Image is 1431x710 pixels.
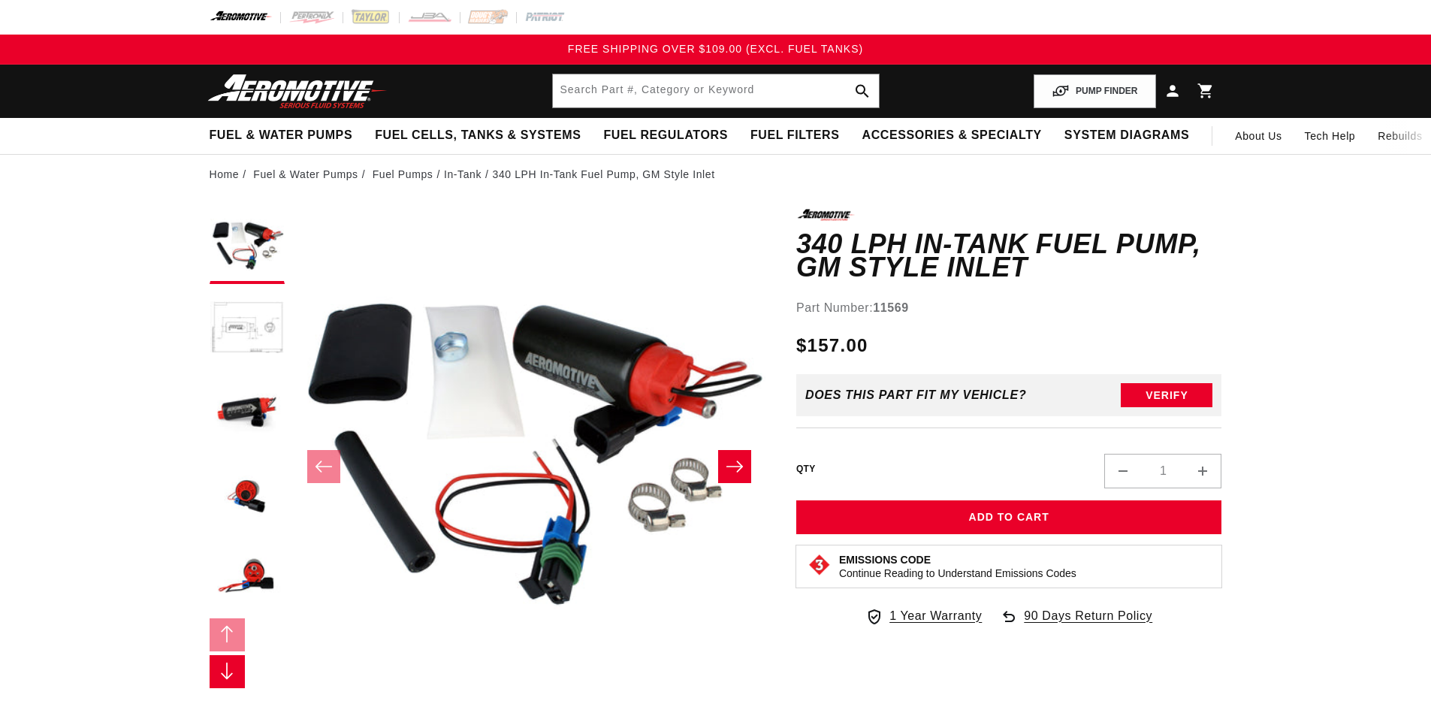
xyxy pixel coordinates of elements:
summary: Fuel Cells, Tanks & Systems [364,118,592,153]
a: Home [210,166,240,183]
span: Fuel Regulators [603,128,727,144]
span: Tech Help [1305,128,1356,144]
summary: Tech Help [1294,118,1367,154]
summary: Fuel Filters [739,118,851,153]
span: $157.00 [796,332,868,359]
a: Fuel Pumps [373,166,433,183]
button: Load image 3 in gallery view [210,374,285,449]
button: Load image 4 in gallery view [210,457,285,532]
button: Slide right [718,450,751,483]
img: Emissions code [808,553,832,577]
button: Load image 5 in gallery view [210,539,285,615]
a: Fuel & Water Pumps [253,166,358,183]
button: Verify [1121,383,1212,407]
button: Load image 1 in gallery view [210,209,285,284]
span: About Us [1235,130,1282,142]
button: Add to Cart [796,500,1222,534]
span: 1 Year Warranty [889,606,982,626]
summary: System Diagrams [1053,118,1200,153]
label: QTY [796,463,816,476]
span: FREE SHIPPING OVER $109.00 (EXCL. FUEL TANKS) [568,43,863,55]
h1: 340 LPH In-Tank Fuel Pump, GM Style Inlet [796,232,1222,279]
li: 340 LPH In-Tank Fuel Pump, GM Style Inlet [493,166,715,183]
span: Accessories & Specialty [862,128,1042,144]
button: Slide left [210,618,246,651]
a: 90 Days Return Policy [1000,606,1152,641]
button: search button [846,74,879,107]
button: Load image 2 in gallery view [210,292,285,367]
button: Emissions CodeContinue Reading to Understand Emissions Codes [839,553,1076,580]
input: Search by Part Number, Category or Keyword [553,74,879,107]
span: Rebuilds [1378,128,1422,144]
a: 1 Year Warranty [865,606,982,626]
summary: Fuel Regulators [592,118,738,153]
strong: Emissions Code [839,554,931,566]
button: PUMP FINDER [1034,74,1155,108]
div: Does This part fit My vehicle? [805,388,1027,402]
li: In-Tank [444,166,493,183]
img: Aeromotive [204,74,391,109]
summary: Fuel & Water Pumps [198,118,364,153]
span: Fuel Cells, Tanks & Systems [375,128,581,144]
span: Fuel Filters [750,128,840,144]
summary: Accessories & Specialty [851,118,1053,153]
nav: breadcrumbs [210,166,1222,183]
div: Part Number: [796,298,1222,318]
p: Continue Reading to Understand Emissions Codes [839,566,1076,580]
strong: 11569 [873,301,909,314]
button: Slide right [210,655,246,688]
span: Fuel & Water Pumps [210,128,353,144]
a: About Us [1224,118,1293,154]
button: Slide left [307,450,340,483]
span: System Diagrams [1064,128,1189,144]
span: 90 Days Return Policy [1024,606,1152,641]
